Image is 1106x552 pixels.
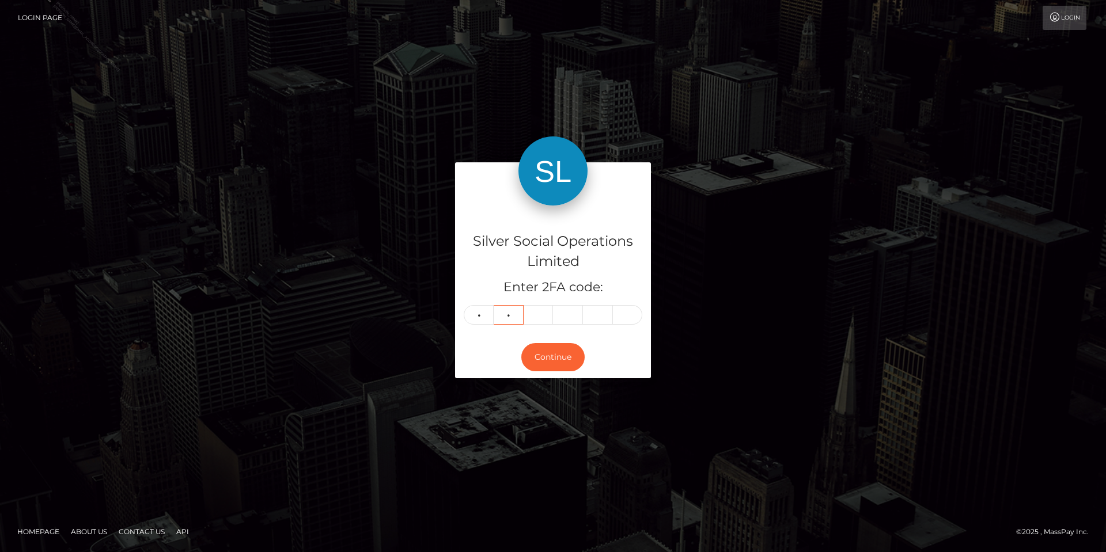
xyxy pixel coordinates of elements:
a: Homepage [13,523,64,540]
a: API [172,523,194,540]
a: Login [1043,6,1086,30]
h4: Silver Social Operations Limited [464,231,642,272]
h5: Enter 2FA code: [464,279,642,296]
div: © 2025 , MassPay Inc. [1016,526,1097,538]
a: About Us [66,523,112,540]
a: Login Page [18,6,62,30]
img: Silver Social Operations Limited [518,136,588,205]
button: Continue [521,343,585,371]
a: Contact Us [114,523,169,540]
